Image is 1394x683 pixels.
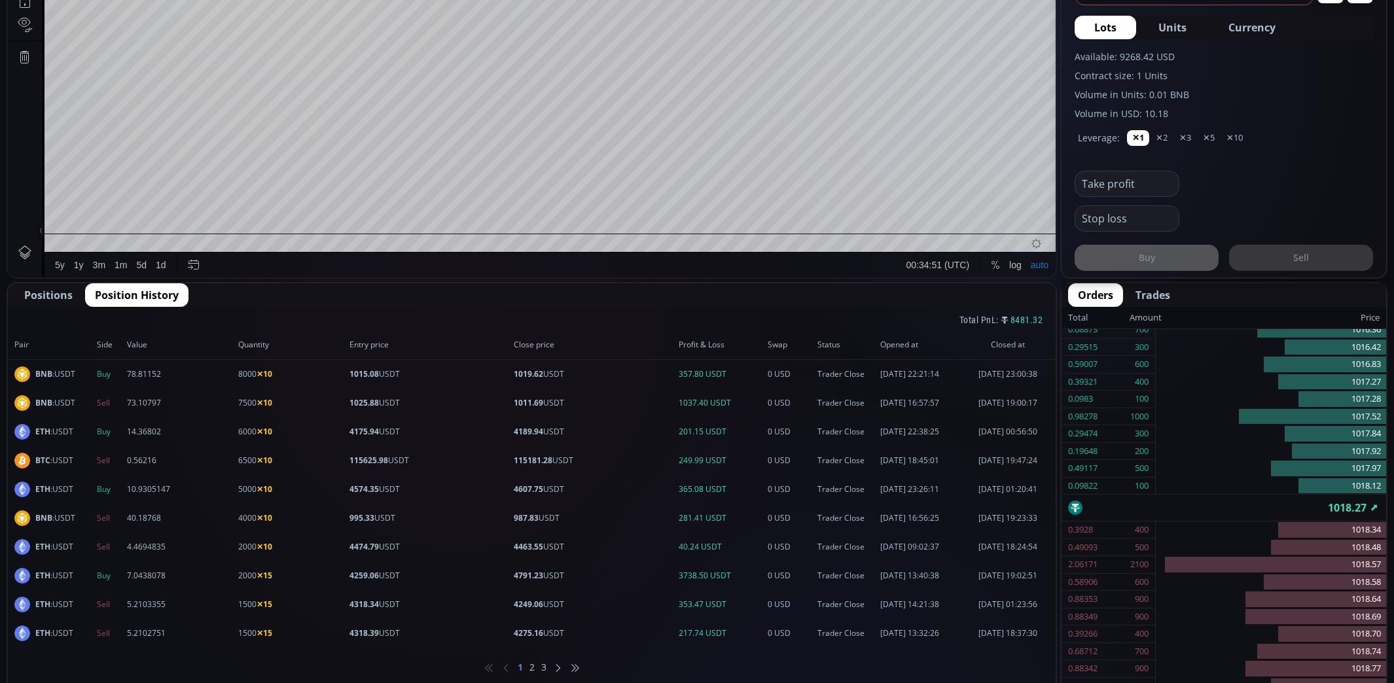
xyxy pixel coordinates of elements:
b: BTC [35,455,50,466]
div: 0.09822 [1068,478,1098,495]
div: 1017.97 [1156,460,1386,478]
span: [DATE] 23:26:11 [880,483,963,495]
div: 1018.77 [1156,660,1386,678]
span: 281.41 USDT [679,512,764,524]
b: 4275.16 [514,627,543,639]
div: 0.98278 [1068,408,1098,425]
div: BNB [43,30,64,42]
b: 4463.55 [514,541,543,552]
button: ✕1 [1127,130,1149,146]
div: 0.58906 [1068,574,1098,591]
span: USDT [349,483,510,495]
span: 365.08 USDT [679,483,764,495]
div: O [186,32,193,42]
b: BNB [35,512,52,523]
span: USDT [349,397,510,409]
span: USDT [349,455,510,466]
b: ETH [35,599,50,610]
div: Toggle Percentage [978,567,997,591]
div: 2100 [1130,556,1149,573]
div: 1d [148,574,158,584]
div: 100 [1135,478,1149,495]
div: C [310,32,316,42]
div: 400 [1135,374,1149,391]
b: 115181.28 [514,455,552,466]
b: ETH [35,483,50,495]
span: [DATE] 14:21:38 [880,599,963,610]
span: 0 USD [768,512,813,524]
span: USDT [514,455,675,466]
div: 1018.64 [1156,591,1386,608]
div: 1000 [1130,408,1149,425]
span: Buy [97,426,123,438]
span: [DATE] 01:23:56 [967,599,1049,610]
span: USDT [514,570,675,582]
div: 1018.27 [1062,495,1386,521]
div: 600 [1135,356,1149,373]
span: USDT [514,512,675,524]
span: 7.0438078 [127,570,234,582]
span: [DATE] 22:38:25 [880,426,963,438]
b: BNB [35,368,52,379]
b: ✕10 [257,455,272,466]
div: Price [1162,309,1380,326]
div: 0.49093 [1068,539,1098,556]
span: 5.2103355 [127,599,234,610]
b: ✕10 [257,483,272,495]
button: Orders [1068,283,1123,307]
div: 1015.33 [275,32,306,42]
span: 8000 [238,368,346,380]
span: Closed at [967,339,1049,351]
button: ✕5 [1198,130,1220,146]
b: 4259.06 [349,570,379,581]
span: 0 USD [768,426,813,438]
span: 00:34:51 (UTC) [899,574,961,584]
label: Volume in Units: 0.01 BNB [1075,88,1373,101]
span: Sell [97,397,123,409]
b: 4574.35 [349,483,379,495]
div: 1y [66,574,76,584]
div: 900 [1135,591,1149,608]
div: Hide Drawings Toolbar [30,536,36,553]
span: [DATE] 18:24:54 [967,541,1049,553]
div: 1018.12 [1156,478,1386,495]
div: 1018.70 [1156,625,1386,643]
span: :USDT [35,455,73,466]
span: Pair [14,339,93,351]
button: ✕2 [1151,130,1173,146]
div: 1m [107,574,119,584]
span: 0 USD [768,570,813,582]
span: :USDT [35,541,73,553]
span: Trader Close [817,368,876,380]
div: 0.88349 [1068,608,1098,625]
span: :USDT [35,627,73,639]
div: 0.0983 [1068,391,1093,408]
div: 0.68712 [1068,643,1098,660]
label: Volume in USD: 10.18 [1075,107,1373,120]
b: 995.33 [349,512,374,523]
span: USDT [349,599,510,610]
span: Trader Close [817,426,876,438]
span: USDT [514,599,675,610]
div: 1018.57 [1156,556,1386,574]
span: 1037.40 USDT [679,397,764,409]
span: Swap [768,339,813,351]
span: Side [97,339,123,351]
div: 1018.69 [1156,608,1386,626]
span: Entry price [349,339,510,351]
div: 1018.49 [193,32,224,42]
span: 0 USD [768,483,813,495]
span: :USDT [35,512,75,524]
span: :USDT [35,570,73,582]
b: 4474.79 [349,541,379,552]
span: Trader Close [817,397,876,409]
b: ✕15 [257,570,272,581]
div: 2.06171 [1068,556,1098,573]
div: 0.59007 [1068,356,1098,373]
div: 400 [1135,521,1149,538]
div: 1017.28 [1156,391,1386,408]
span: [DATE] 16:57:57 [880,397,963,409]
span: Orders [1078,287,1113,303]
span: Trader Close [817,570,876,582]
span: Trades [1135,287,1170,303]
